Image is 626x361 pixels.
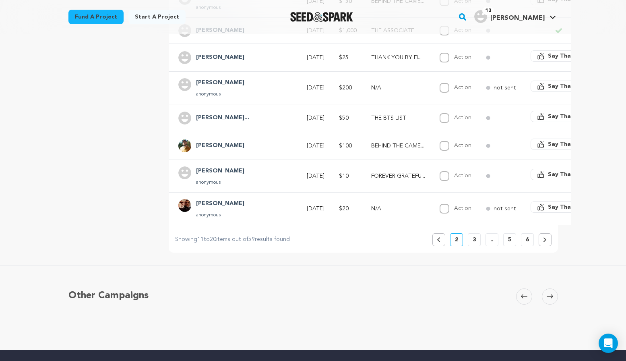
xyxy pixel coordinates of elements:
h4: Douglas Haigh [196,78,244,88]
span: [PERSON_NAME] [490,15,545,21]
span: 59 [248,237,255,242]
p: .. [490,236,494,244]
p: [DATE] [307,54,324,62]
button: Say Thanks [531,169,587,180]
p: 5 [508,236,511,244]
button: .. [486,233,498,246]
p: 6 [526,236,529,244]
button: 2 [450,233,463,246]
p: THE BTS LIST [371,114,425,122]
label: Action [454,85,471,90]
span: 11 [197,237,204,242]
span: $200 [339,85,352,91]
button: Say Thanks [531,81,587,92]
span: Say Thanks [548,170,580,178]
span: 20 [210,237,216,242]
button: Say Thanks [531,201,587,213]
span: $10 [339,173,349,179]
div: Open Intercom Messenger [599,334,618,353]
p: not sent [494,84,516,92]
label: Action [454,115,471,120]
button: Say Thanks [531,139,587,150]
p: Showing to items out of results found [175,235,290,245]
p: FOREVER GRATEFUL [371,172,425,180]
span: $20 [339,206,349,212]
h4: Trevor Clifford [196,141,244,151]
p: anonymous [196,179,244,186]
h5: Other Campaigns [68,288,149,303]
button: Say Thanks [531,50,587,62]
label: Action [454,173,471,178]
span: Say Thanks [548,140,580,148]
img: user.png [178,112,191,124]
p: [DATE] [307,142,324,150]
div: Steve S.'s Profile [474,10,545,23]
span: Say Thanks [548,52,580,60]
span: Say Thanks [548,82,580,90]
h4: Sandy Hitchcock [196,166,244,176]
p: 2 [455,236,458,244]
span: Say Thanks [548,203,580,211]
p: 3 [473,236,476,244]
p: [DATE] [307,84,324,92]
span: Steve S.'s Profile [473,8,558,25]
label: Action [454,143,471,148]
span: Say Thanks [548,112,580,120]
p: anonymous [196,212,244,218]
button: Say Thanks [531,111,587,122]
button: 3 [468,233,481,246]
p: anonymous [196,91,244,98]
label: Action [454,205,471,211]
p: not sent [494,205,516,213]
p: BEHIND THE CAMERA [371,142,425,150]
span: $50 [339,115,349,121]
a: Seed&Spark Homepage [290,12,353,22]
p: N/A [371,84,425,92]
a: Steve S.'s Profile [473,8,558,23]
button: 6 [521,233,534,246]
img: user.png [178,51,191,64]
p: [DATE] [307,172,324,180]
h4: Eric Simle [196,53,244,62]
img: user.png [178,166,191,179]
h4: Hannah McKechnie [196,113,249,123]
span: 13 [482,7,494,15]
p: [DATE] [307,114,324,122]
img: 4512c86a858075ae.png [178,139,191,152]
img: 1b6eff090680ed13.jpg [178,199,191,212]
button: 5 [503,233,516,246]
a: Fund a project [68,10,124,24]
a: Start a project [128,10,186,24]
span: $100 [339,143,352,149]
p: THANK YOU BY FILM [371,54,425,62]
span: $25 [339,55,349,60]
label: Action [454,54,471,60]
img: Seed&Spark Logo Dark Mode [290,12,353,22]
h4: Hoku Uchiyama [196,199,244,209]
img: user.png [178,78,191,91]
img: user.png [474,10,487,23]
p: N/A [371,205,425,213]
p: [DATE] [307,205,324,213]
